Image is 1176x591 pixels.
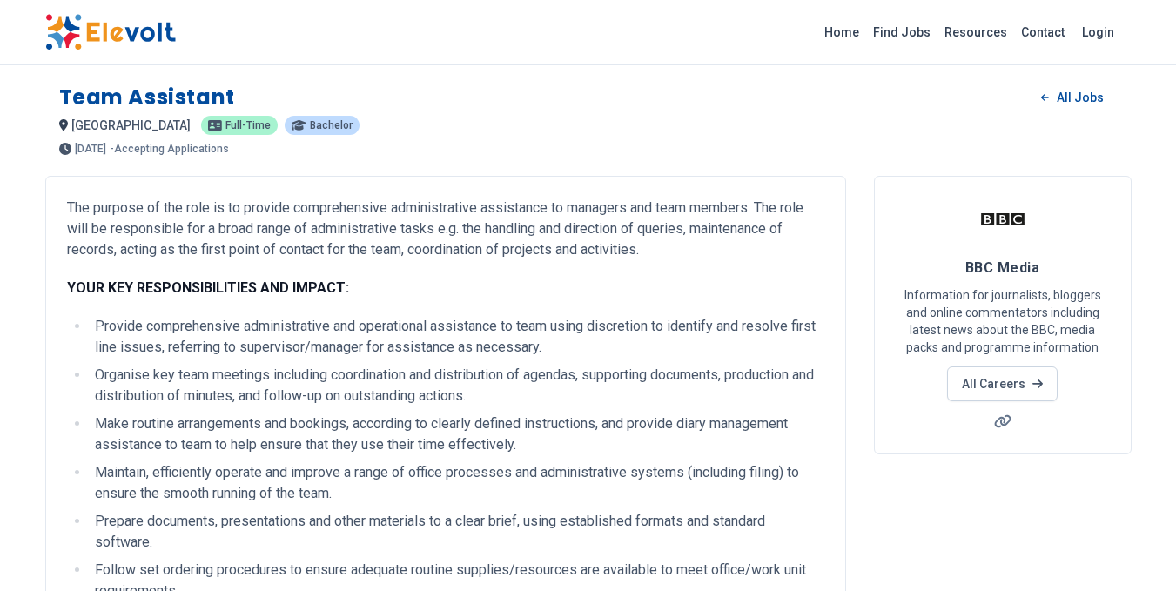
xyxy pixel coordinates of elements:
[110,144,229,154] p: - Accepting Applications
[1072,15,1125,50] a: Login
[1014,18,1072,46] a: Contact
[59,84,235,111] h1: Team Assistant
[310,120,353,131] span: Bachelor
[965,259,1039,276] span: BBC Media
[67,279,349,296] strong: YOUR KEY RESPONSIBILITIES AND IMPACT:
[75,144,106,154] span: [DATE]
[817,18,866,46] a: Home
[866,18,937,46] a: Find Jobs
[937,18,1014,46] a: Resources
[981,198,1025,241] img: BBC Media
[90,462,824,504] li: Maintain, efficiently operate and improve a range of office processes and administrative systems ...
[90,511,824,553] li: Prepare documents, presentations and other materials to a clear brief, using established formats ...
[71,118,191,132] span: [GEOGRAPHIC_DATA]
[947,366,1058,401] a: All Careers
[67,198,824,260] p: The purpose of the role is to provide comprehensive administrative assistance to managers and tea...
[90,413,824,455] li: Make routine arrangements and bookings, according to clearly defined instructions, and provide di...
[45,14,176,50] img: Elevolt
[896,286,1110,356] p: Information for journalists, bloggers and online commentators including latest news about the BBC...
[90,316,824,358] li: Provide comprehensive administrative and operational assistance to team using discretion to ident...
[1027,84,1117,111] a: All Jobs
[225,120,271,131] span: Full-time
[90,365,824,406] li: Organise key team meetings including coordination and distribution of agendas, supporting documen...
